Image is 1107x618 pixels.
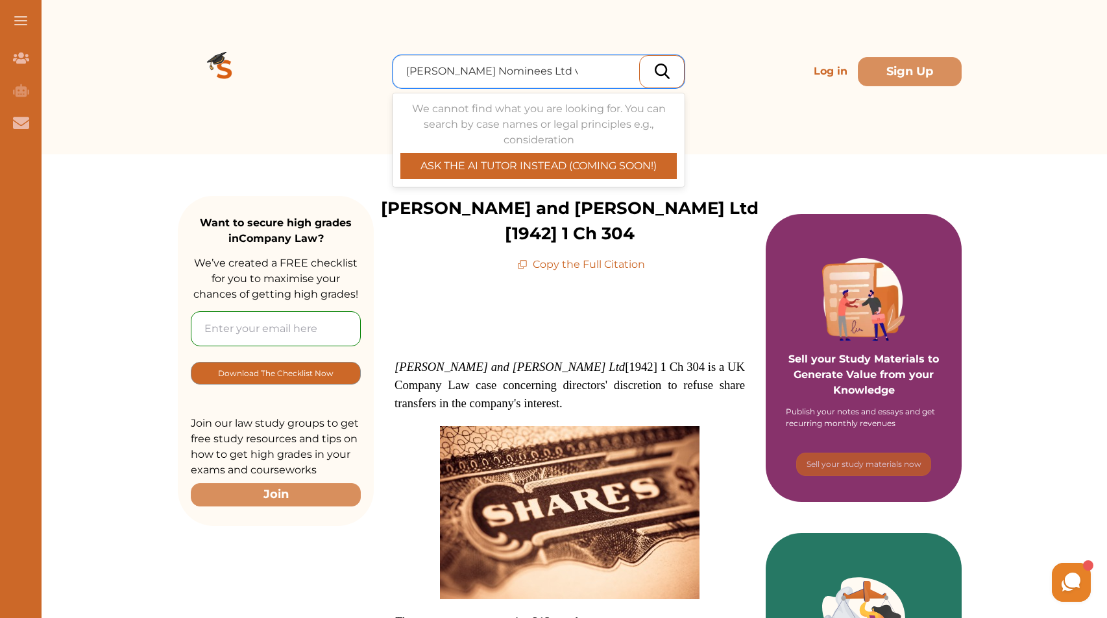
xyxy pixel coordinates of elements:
[395,360,745,410] span: [1942] 1 Ch 304 is a UK Company Law case concerning directors' discretion to refuse share transfe...
[807,458,921,470] p: Sell your study materials now
[218,366,334,381] p: Download The Checklist Now
[400,101,677,179] div: We cannot find what you are looking for. You can search by case names or legal principles e.g., c...
[395,360,625,374] em: [PERSON_NAME] and [PERSON_NAME] Ltd
[400,158,677,174] p: ASK THE AI TUTOR INSTEAD (COMING SOON!)
[193,257,358,300] span: We’ve created a FREE checklist for you to maximise your chances of getting high grades!
[374,196,766,246] p: [PERSON_NAME] and [PERSON_NAME] Ltd [1942] 1 Ch 304
[779,315,949,398] p: Sell your Study Materials to Generate Value from your Knowledge
[796,453,931,476] button: [object Object]
[809,58,853,84] p: Log in
[200,217,352,244] strong: Want to secure high grades in Company Law ?
[440,426,699,599] img: 2Q==
[858,57,962,86] button: Sign Up
[517,257,645,272] p: Copy the Full Citation
[191,416,361,478] p: Join our law study groups to get free study resources and tips on how to get high grades in your ...
[655,64,670,79] img: search_icon
[822,258,905,341] img: Purple card image
[796,560,1094,605] iframe: HelpCrunch
[178,25,271,118] img: Logo
[191,311,361,346] input: Enter your email here
[191,362,361,385] button: [object Object]
[191,483,361,506] button: Join
[786,406,942,429] div: Publish your notes and essays and get recurring monthly revenues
